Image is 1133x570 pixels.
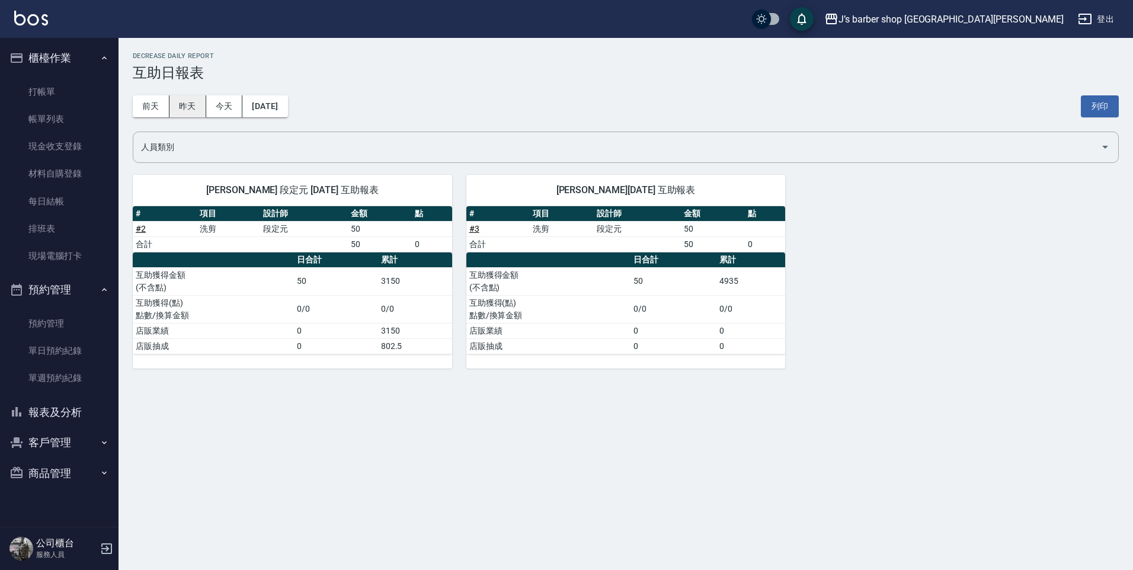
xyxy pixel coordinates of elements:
img: Logo [14,11,48,25]
table: a dense table [133,252,452,354]
span: [PERSON_NAME] 段定元 [DATE] 互助報表 [147,184,438,196]
p: 服務人員 [36,549,97,560]
th: 設計師 [260,206,347,222]
th: 點 [745,206,785,222]
a: 每日結帳 [5,188,114,215]
button: [DATE] [242,95,287,117]
td: 50 [294,267,378,295]
th: 金額 [348,206,412,222]
th: 日合計 [630,252,716,268]
td: 0 [294,323,378,338]
th: 金額 [681,206,745,222]
td: 0/0 [378,295,452,323]
td: 0 [294,338,378,354]
a: 現場電腦打卡 [5,242,114,270]
a: 現金收支登錄 [5,133,114,160]
td: 50 [681,221,745,236]
th: # [466,206,530,222]
td: 洗剪 [530,221,594,236]
td: 4935 [716,267,786,295]
a: 單週預約紀錄 [5,364,114,392]
td: 0/0 [716,295,786,323]
td: 互助獲得金額 (不含點) [466,267,631,295]
button: 商品管理 [5,458,114,489]
h2: Decrease Daily Report [133,52,1119,60]
td: 50 [348,236,412,252]
a: #3 [469,224,479,233]
td: 0 [630,338,716,354]
td: 50 [348,221,412,236]
button: 列印 [1081,95,1119,117]
td: 0 [716,338,786,354]
a: 單日預約紀錄 [5,337,114,364]
td: 互助獲得金額 (不含點) [133,267,294,295]
td: 店販業績 [133,323,294,338]
td: 50 [681,236,745,252]
td: 0 [412,236,452,252]
th: 累計 [378,252,452,268]
td: 合計 [466,236,530,252]
table: a dense table [133,206,452,252]
input: 人員名稱 [138,137,1096,158]
span: [PERSON_NAME][DATE] 互助報表 [481,184,772,196]
div: J’s barber shop [GEOGRAPHIC_DATA][PERSON_NAME] [838,12,1064,27]
td: 店販抽成 [466,338,631,354]
th: 設計師 [594,206,681,222]
th: 點 [412,206,452,222]
button: J’s barber shop [GEOGRAPHIC_DATA][PERSON_NAME] [820,7,1068,31]
td: 店販業績 [466,323,631,338]
td: 洗剪 [197,221,261,236]
td: 合計 [133,236,197,252]
td: 互助獲得(點) 點數/換算金額 [133,295,294,323]
button: 今天 [206,95,243,117]
td: 3150 [378,323,452,338]
a: 排班表 [5,215,114,242]
button: Open [1096,137,1115,156]
table: a dense table [466,252,786,354]
td: 0 [745,236,785,252]
h3: 互助日報表 [133,65,1119,81]
h5: 公司櫃台 [36,537,97,549]
button: 客戶管理 [5,427,114,458]
button: 預約管理 [5,274,114,305]
a: 材料自購登錄 [5,160,114,187]
td: 3150 [378,267,452,295]
td: 段定元 [260,221,347,236]
td: 段定元 [594,221,681,236]
button: save [790,7,814,31]
td: 0 [716,323,786,338]
td: 802.5 [378,338,452,354]
button: 前天 [133,95,169,117]
td: 店販抽成 [133,338,294,354]
th: 累計 [716,252,786,268]
button: 登出 [1073,8,1119,30]
img: Person [9,537,33,561]
th: # [133,206,197,222]
th: 項目 [530,206,594,222]
a: 預約管理 [5,310,114,337]
a: 帳單列表 [5,105,114,133]
button: 報表及分析 [5,397,114,428]
th: 日合計 [294,252,378,268]
td: 互助獲得(點) 點數/換算金額 [466,295,631,323]
a: #2 [136,224,146,233]
td: 0 [630,323,716,338]
td: 0/0 [630,295,716,323]
button: 昨天 [169,95,206,117]
button: 櫃檯作業 [5,43,114,73]
table: a dense table [466,206,786,252]
td: 50 [630,267,716,295]
td: 0/0 [294,295,378,323]
a: 打帳單 [5,78,114,105]
th: 項目 [197,206,261,222]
